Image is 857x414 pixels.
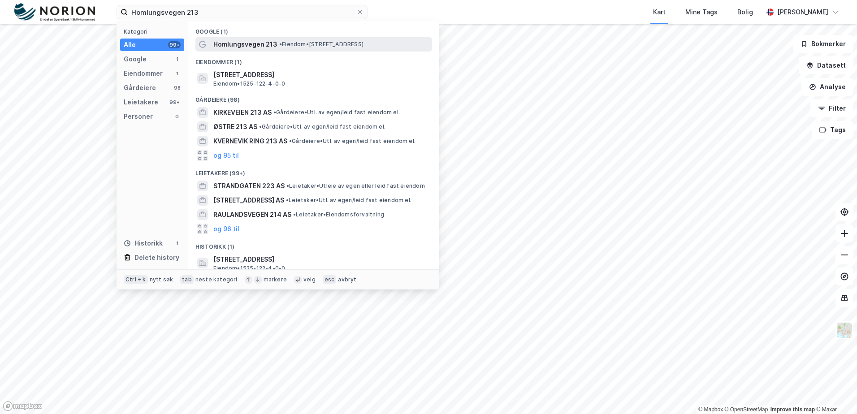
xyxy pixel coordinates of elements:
[188,89,439,105] div: Gårdeiere (98)
[213,209,291,220] span: RAULANDSVEGEN 214 AS
[134,252,179,263] div: Delete history
[737,7,753,17] div: Bolig
[213,150,239,161] button: og 95 til
[150,276,173,283] div: nytt søk
[173,84,181,91] div: 98
[303,276,316,283] div: velg
[124,111,153,122] div: Personer
[188,163,439,179] div: Leietakere (99+)
[293,211,296,218] span: •
[213,69,428,80] span: [STREET_ADDRESS]
[213,39,277,50] span: Homlungsvegen 213
[124,39,136,50] div: Alle
[286,197,289,203] span: •
[3,401,42,411] a: Mapbox homepage
[801,78,853,96] button: Analyse
[213,265,285,272] span: Eiendom • 1525-122-4-0-0
[793,35,853,53] button: Bokmerker
[770,406,815,413] a: Improve this map
[213,136,287,147] span: KVERNEVIK RING 213 AS
[293,211,384,218] span: Leietaker • Eiendomsforvaltning
[213,80,285,87] span: Eiendom • 1525-122-4-0-0
[259,123,385,130] span: Gårdeiere • Utl. av egen/leid fast eiendom el.
[173,70,181,77] div: 1
[279,41,364,48] span: Eiendom • [STREET_ADDRESS]
[124,54,147,65] div: Google
[213,181,285,191] span: STRANDGATEN 223 AS
[188,52,439,68] div: Eiendommer (1)
[289,138,416,145] span: Gårdeiere • Utl. av egen/leid fast eiendom el.
[653,7,666,17] div: Kart
[213,254,428,265] span: [STREET_ADDRESS]
[168,99,181,106] div: 99+
[810,99,853,117] button: Filter
[799,56,853,74] button: Datasett
[273,109,400,116] span: Gårdeiere • Utl. av egen/leid fast eiendom el.
[124,97,158,108] div: Leietakere
[124,28,184,35] div: Kategori
[286,182,425,190] span: Leietaker • Utleie av egen eller leid fast eiendom
[213,107,272,118] span: KIRKEVEIEN 213 AS
[173,56,181,63] div: 1
[279,41,282,47] span: •
[124,238,163,249] div: Historikk
[812,371,857,414] div: Kontrollprogram for chat
[14,3,95,22] img: norion-logo.80e7a08dc31c2e691866.png
[213,121,257,132] span: ØSTRE 213 AS
[698,406,723,413] a: Mapbox
[180,275,194,284] div: tab
[812,121,853,139] button: Tags
[836,322,853,339] img: Z
[195,276,238,283] div: neste kategori
[323,275,337,284] div: esc
[286,197,411,204] span: Leietaker • Utl. av egen/leid fast eiendom el.
[128,5,356,19] input: Søk på adresse, matrikkel, gårdeiere, leietakere eller personer
[168,41,181,48] div: 99+
[188,236,439,252] div: Historikk (1)
[124,275,148,284] div: Ctrl + k
[188,21,439,37] div: Google (1)
[289,138,292,144] span: •
[213,224,239,234] button: og 96 til
[777,7,828,17] div: [PERSON_NAME]
[273,109,276,116] span: •
[264,276,287,283] div: markere
[812,371,857,414] iframe: Chat Widget
[173,240,181,247] div: 1
[338,276,356,283] div: avbryt
[259,123,262,130] span: •
[124,82,156,93] div: Gårdeiere
[685,7,718,17] div: Mine Tags
[286,182,289,189] span: •
[725,406,768,413] a: OpenStreetMap
[213,195,284,206] span: [STREET_ADDRESS] AS
[173,113,181,120] div: 0
[124,68,163,79] div: Eiendommer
